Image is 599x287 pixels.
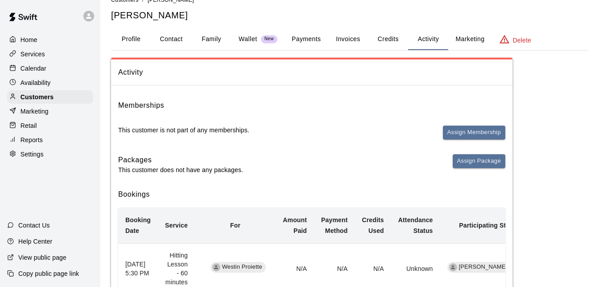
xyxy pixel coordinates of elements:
[455,263,511,271] span: [PERSON_NAME]
[21,93,54,101] p: Customers
[118,100,164,111] h6: Memberships
[151,29,191,50] button: Contact
[453,154,505,168] button: Assign Package
[368,29,408,50] button: Credits
[7,133,93,147] a: Reports
[239,34,257,44] p: Wallet
[449,263,457,271] div: Jose Bermudez
[118,126,249,135] p: This customer is not part of any memberships.
[7,105,93,118] a: Marketing
[328,29,368,50] button: Invoices
[21,50,45,59] p: Services
[7,76,93,89] a: Availability
[21,107,49,116] p: Marketing
[283,216,307,234] b: Amount Paid
[443,126,505,139] button: Assign Membership
[321,216,347,234] b: Payment Method
[118,154,243,166] h6: Packages
[111,29,151,50] button: Profile
[21,121,37,130] p: Retail
[362,216,384,234] b: Credits Used
[18,221,50,230] p: Contact Us
[21,35,37,44] p: Home
[261,36,277,42] span: New
[118,189,505,200] h6: Bookings
[285,29,328,50] button: Payments
[21,150,44,159] p: Settings
[230,222,240,229] b: For
[165,222,188,229] b: Service
[111,29,588,50] div: basic tabs example
[7,148,93,161] a: Settings
[18,237,52,246] p: Help Center
[447,262,511,273] div: [PERSON_NAME]
[21,135,43,144] p: Reports
[118,67,505,78] span: Activity
[513,36,531,45] p: Delete
[7,119,93,132] a: Retail
[191,29,231,50] button: Family
[21,64,46,73] p: Calendar
[398,216,433,234] b: Attendance Status
[448,29,492,50] button: Marketing
[18,269,79,278] p: Copy public page link
[212,263,220,271] div: Westin Proiette
[219,263,266,271] span: Westin Proiette
[21,78,51,87] p: Availability
[118,165,243,174] p: This customer does not have any packages.
[7,33,93,46] a: Home
[7,62,93,75] a: Calendar
[7,90,93,104] a: Customers
[18,253,66,262] p: View public page
[125,216,151,234] b: Booking Date
[408,29,448,50] button: Activity
[459,222,514,229] b: Participating Staff
[7,47,93,61] a: Services
[111,9,588,21] h5: [PERSON_NAME]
